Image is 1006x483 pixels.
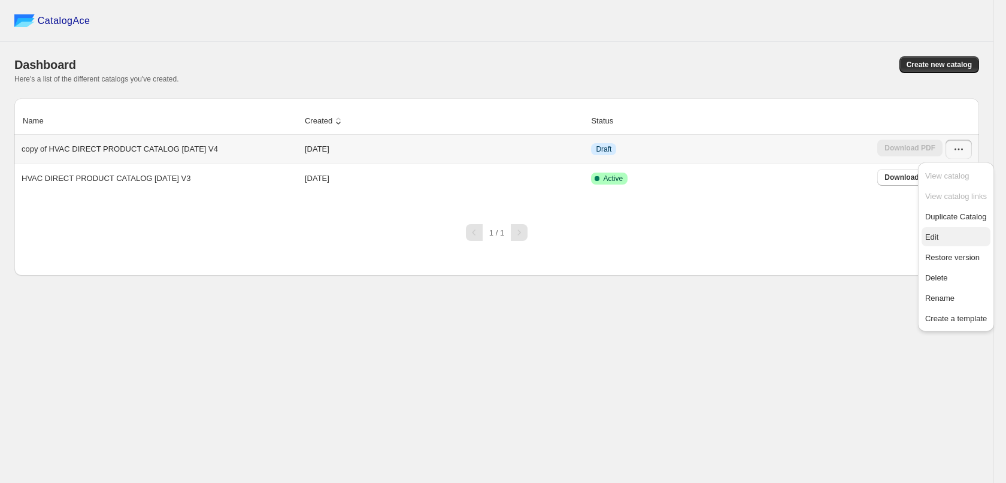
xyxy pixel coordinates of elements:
span: Rename [925,294,955,303]
span: Create a template [925,314,987,323]
a: Download PDF [877,169,943,186]
td: [DATE] [301,164,588,193]
p: copy of HVAC DIRECT PRODUCT CATALOG [DATE] V4 [22,143,218,155]
span: Active [603,174,623,183]
span: Edit [925,233,938,242]
button: Create new catalog [899,56,979,73]
span: Create new catalog [907,60,972,70]
button: Status [589,110,627,132]
span: View catalog [925,171,969,180]
span: Draft [596,144,611,154]
span: Dashboard [14,58,76,71]
span: CatalogAce [38,15,90,27]
span: Duplicate Catalog [925,212,987,221]
p: HVAC DIRECT PRODUCT CATALOG [DATE] V3 [22,173,190,185]
span: Restore version [925,253,980,262]
span: Delete [925,273,948,282]
button: Name [21,110,57,132]
td: [DATE] [301,135,588,164]
span: Here's a list of the different catalogs you've created. [14,75,179,83]
span: Download PDF [884,173,935,182]
span: View catalog links [925,192,987,201]
span: 1 / 1 [489,228,504,237]
img: catalog ace [14,14,35,27]
button: Created [303,110,346,132]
